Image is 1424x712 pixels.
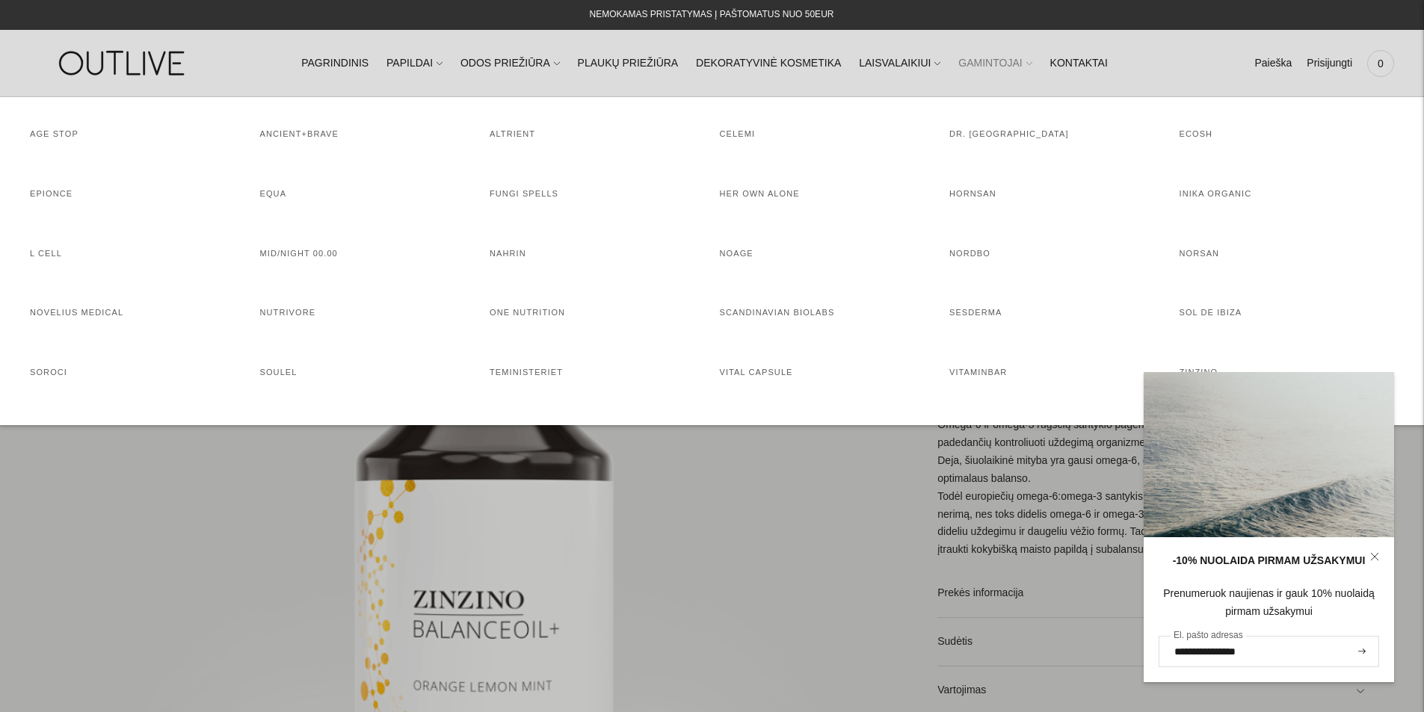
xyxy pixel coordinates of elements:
[460,47,560,80] a: ODOS PRIEŽIŪRA
[1367,47,1394,80] a: 0
[301,47,369,80] a: PAGRINDINIS
[1370,53,1391,74] span: 0
[386,47,443,80] a: PAPILDAI
[578,47,679,80] a: PLAUKŲ PRIEŽIŪRA
[30,37,217,89] img: OUTLIVE
[1171,627,1246,645] label: El. pašto adresas
[1307,47,1352,80] a: Prisijungti
[590,6,834,24] div: NEMOKAMAS PRISTATYMAS Į PAŠTOMATUS NUO 50EUR
[958,47,1032,80] a: GAMINTOJAI
[1254,47,1292,80] a: Paieška
[1050,47,1108,80] a: KONTAKTAI
[1159,585,1379,621] div: Prenumeruok naujienas ir gauk 10% nuolaidą pirmam užsakymui
[1159,552,1379,570] div: -10% NUOLAIDA PIRMAM UŽSAKYMUI
[859,47,940,80] a: LAISVALAIKIUI
[696,47,841,80] a: DEKORATYVINĖ KOSMETIKA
